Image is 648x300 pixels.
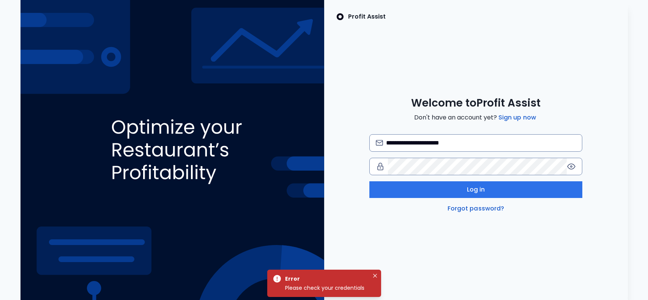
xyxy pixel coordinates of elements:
[285,283,369,292] div: Please check your credentials
[348,12,386,21] p: Profit Assist
[414,113,538,122] span: Don't have an account yet?
[411,96,541,110] span: Welcome to Profit Assist
[467,185,485,194] span: Log in
[446,204,506,213] a: Forgot password?
[336,12,344,21] img: SpotOn Logo
[369,181,582,198] button: Log in
[497,113,538,122] a: Sign up now
[376,140,383,146] img: email
[371,271,380,280] button: Close
[285,274,366,283] div: Error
